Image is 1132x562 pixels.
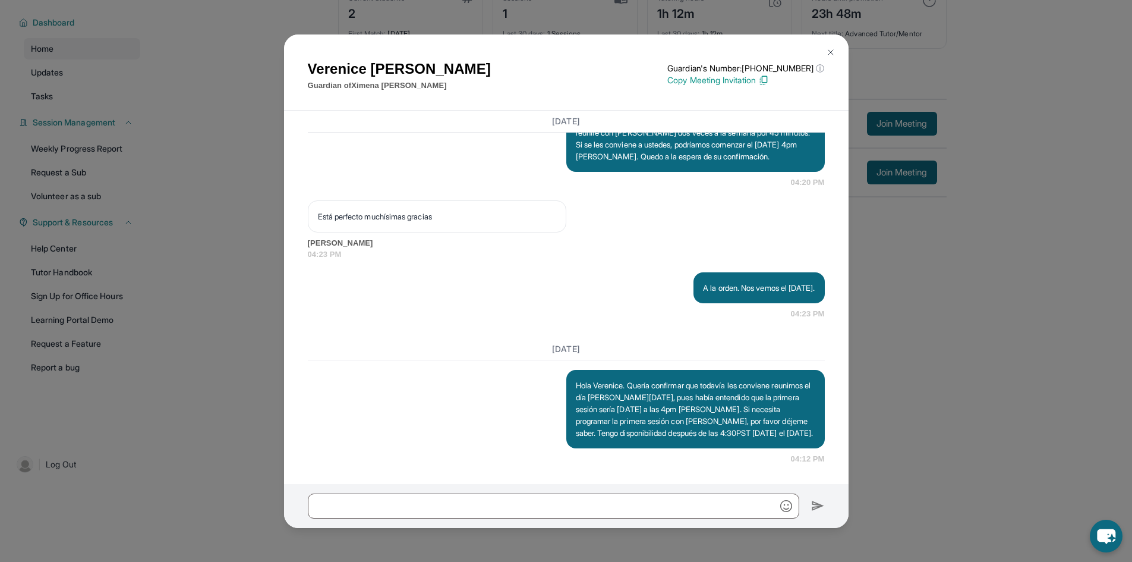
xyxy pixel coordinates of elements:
[791,453,825,465] span: 04:12 PM
[576,103,815,162] p: Hola Verenice. Mucho gusto - mi nombre es [PERSON_NAME] ([PERSON_NAME]) - la tutora asignada por ...
[576,379,815,439] p: Hola Verenice. Quería confirmar que todavía les conviene reunirnos el día [PERSON_NAME][DATE], pu...
[667,74,824,86] p: Copy Meeting Invitation
[308,115,825,127] h3: [DATE]
[308,343,825,355] h3: [DATE]
[308,249,825,260] span: 04:23 PM
[1090,520,1122,552] button: chat-button
[318,211,556,222] p: Está perfecto muchísimas gracias
[703,282,815,294] p: A la orden. Nos vemos el [DATE].
[758,75,769,86] img: Copy Icon
[308,58,491,80] h1: Verenice [PERSON_NAME]
[816,62,824,74] span: ⓘ
[780,500,792,512] img: Emoji
[811,499,825,513] img: Send icon
[826,48,835,57] img: Close Icon
[667,62,824,74] p: Guardian's Number: [PHONE_NUMBER]
[308,80,491,92] p: Guardian of Ximena [PERSON_NAME]
[308,237,825,249] span: [PERSON_NAME]
[791,177,825,189] span: 04:20 PM
[791,308,825,320] span: 04:23 PM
